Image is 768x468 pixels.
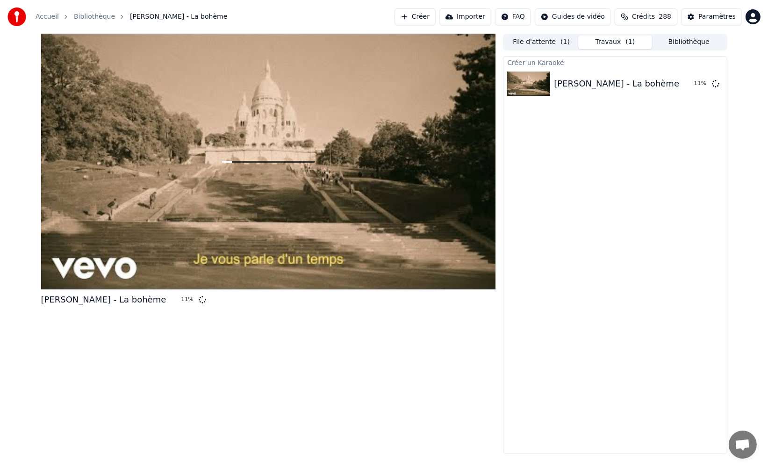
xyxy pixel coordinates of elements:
[41,293,166,306] div: [PERSON_NAME] - La bohème
[632,12,655,22] span: Crédits
[681,8,742,25] button: Paramètres
[729,431,757,459] div: Ouvrir le chat
[615,8,677,25] button: Crédits288
[395,8,436,25] button: Créer
[694,80,708,87] div: 11 %
[503,57,726,68] div: Créer un Karaoké
[130,12,227,22] span: [PERSON_NAME] - La bohème
[625,37,635,47] span: ( 1 )
[7,7,26,26] img: youka
[698,12,736,22] div: Paramètres
[181,296,195,303] div: 11 %
[36,12,227,22] nav: breadcrumb
[439,8,491,25] button: Importer
[554,77,679,90] div: [PERSON_NAME] - La bohème
[560,37,570,47] span: ( 1 )
[652,36,726,49] button: Bibliothèque
[578,36,652,49] button: Travaux
[504,36,578,49] button: File d'attente
[535,8,611,25] button: Guides de vidéo
[659,12,671,22] span: 288
[74,12,115,22] a: Bibliothèque
[495,8,531,25] button: FAQ
[36,12,59,22] a: Accueil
